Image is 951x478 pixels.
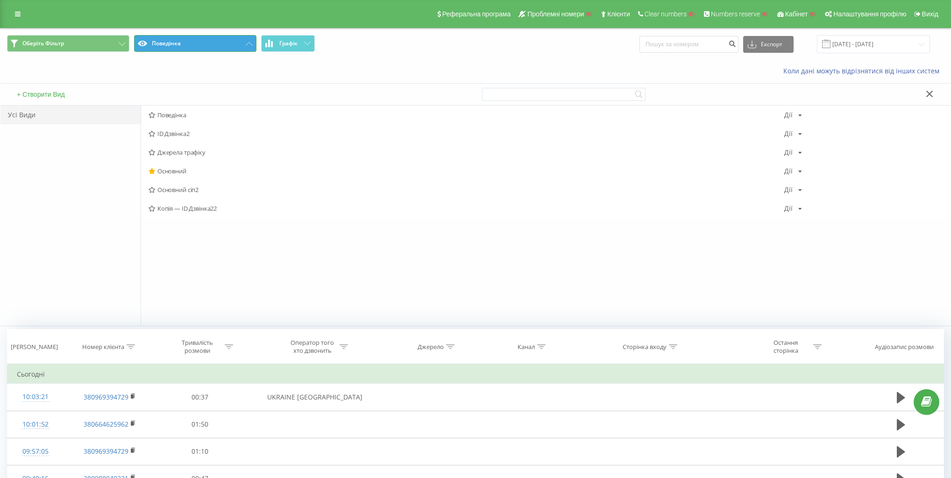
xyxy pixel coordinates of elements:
[639,36,738,53] input: Пошук за номером
[922,10,938,18] span: Вихід
[784,168,793,174] div: Дії
[156,411,244,438] td: 01:50
[261,35,315,52] button: Графік
[711,10,760,18] span: Numbers reserve
[11,343,58,351] div: [PERSON_NAME]
[244,384,385,411] td: UKRAINE [GEOGRAPHIC_DATA]
[0,106,141,124] div: Усі Види
[17,415,55,434] div: 10:01:52
[134,35,256,52] button: Поведінка
[418,343,444,351] div: Джерело
[17,388,55,406] div: 10:03:21
[14,90,68,99] button: + Створити Вид
[7,365,944,384] td: Сьогодні
[784,186,793,193] div: Дії
[785,10,808,18] span: Кабінет
[279,40,298,47] span: Графік
[82,343,124,351] div: Номер клієнта
[156,384,244,411] td: 00:37
[784,205,793,212] div: Дії
[84,392,128,401] a: 380969394729
[22,40,64,47] span: Оберіть Фільтр
[527,10,584,18] span: Проблемні номери
[518,343,535,351] div: Канал
[149,130,784,137] span: ID Дзвінка2
[761,339,811,355] div: Остання сторінка
[784,130,793,137] div: Дії
[783,66,944,75] a: Коли дані можуть відрізнятися вiд інших систем
[17,442,55,461] div: 09:57:05
[7,35,129,52] button: Оберіть Фільтр
[833,10,906,18] span: Налаштування профілю
[84,447,128,456] a: 380969394729
[149,149,784,156] span: Джерела трафіку
[287,339,337,355] div: Оператор того хто дзвонить
[923,90,937,100] button: Закрити
[149,112,784,118] span: Поведінка
[149,168,784,174] span: Основний
[172,339,222,355] div: Тривалість розмови
[784,149,793,156] div: Дії
[607,10,630,18] span: Клієнти
[784,112,793,118] div: Дії
[875,343,934,351] div: Аудіозапис розмови
[84,420,128,428] a: 380664625962
[156,438,244,465] td: 01:10
[623,343,667,351] div: Сторінка входу
[442,10,511,18] span: Реферальна програма
[645,10,687,18] span: Clear numbers
[149,205,784,212] span: Копія — ID Дзвінка22
[743,36,794,53] button: Експорт
[149,186,784,193] span: Основний сіп2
